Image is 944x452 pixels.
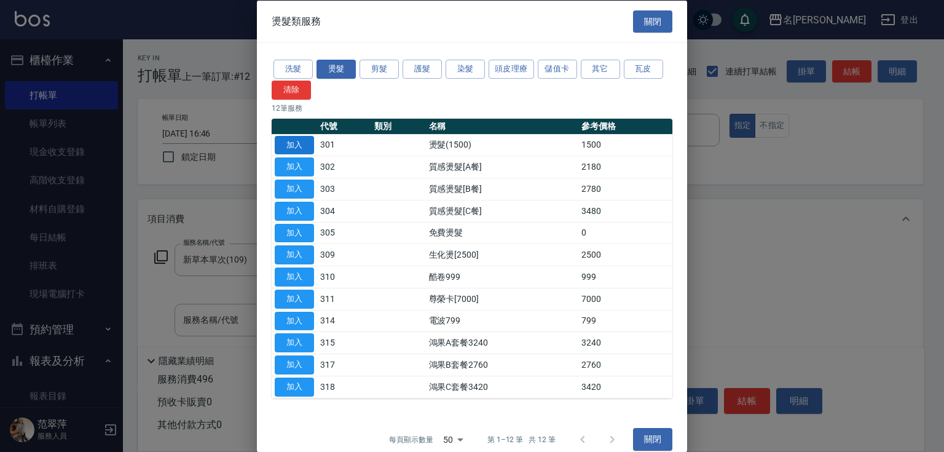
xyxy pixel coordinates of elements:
[275,268,314,287] button: 加入
[317,354,371,376] td: 317
[275,289,314,308] button: 加入
[538,60,577,79] button: 儲值卡
[317,266,371,288] td: 310
[275,223,314,242] button: 加入
[633,428,672,451] button: 關閉
[426,200,578,222] td: 質感燙髮[C餐]
[426,118,578,134] th: 名稱
[426,331,578,354] td: 鴻果A套餐3240
[317,288,371,310] td: 311
[578,288,672,310] td: 7000
[317,331,371,354] td: 315
[275,245,314,264] button: 加入
[578,118,672,134] th: 參考價格
[578,156,672,178] td: 2180
[578,134,672,156] td: 1500
[317,200,371,222] td: 304
[272,80,311,99] button: 清除
[578,222,672,244] td: 0
[403,60,442,79] button: 護髮
[578,178,672,200] td: 2780
[426,222,578,244] td: 免費燙髮
[426,244,578,266] td: 生化燙[2500]
[426,134,578,156] td: 燙髮(1500)
[317,156,371,178] td: 302
[275,333,314,352] button: 加入
[426,354,578,376] td: 鴻果B套餐2760
[426,376,578,398] td: 鴻果C套餐3420
[578,200,672,222] td: 3480
[275,180,314,199] button: 加入
[487,434,556,445] p: 第 1–12 筆 共 12 筆
[317,118,371,134] th: 代號
[317,60,356,79] button: 燙髮
[489,60,534,79] button: 頭皮理療
[275,355,314,375] button: 加入
[578,331,672,354] td: 3240
[578,354,672,376] td: 2760
[272,15,321,27] span: 燙髮類服務
[578,376,672,398] td: 3420
[371,118,425,134] th: 類別
[578,266,672,288] td: 999
[426,156,578,178] td: 質感燙髮[A餐]
[389,434,433,445] p: 每頁顯示數量
[426,266,578,288] td: 酷卷999
[633,10,672,33] button: 關閉
[624,60,663,79] button: 瓦皮
[317,310,371,332] td: 314
[275,201,314,220] button: 加入
[426,288,578,310] td: 尊榮卡[7000]
[578,310,672,332] td: 799
[275,135,314,154] button: 加入
[275,157,314,176] button: 加入
[275,377,314,396] button: 加入
[578,244,672,266] td: 2500
[317,376,371,398] td: 318
[446,60,485,79] button: 染髮
[317,244,371,266] td: 309
[272,102,672,113] p: 12 筆服務
[426,310,578,332] td: 電波799
[273,60,313,79] button: 洗髮
[360,60,399,79] button: 剪髮
[317,134,371,156] td: 301
[581,60,620,79] button: 其它
[317,178,371,200] td: 303
[317,222,371,244] td: 305
[426,178,578,200] td: 質感燙髮[B餐]
[275,311,314,330] button: 加入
